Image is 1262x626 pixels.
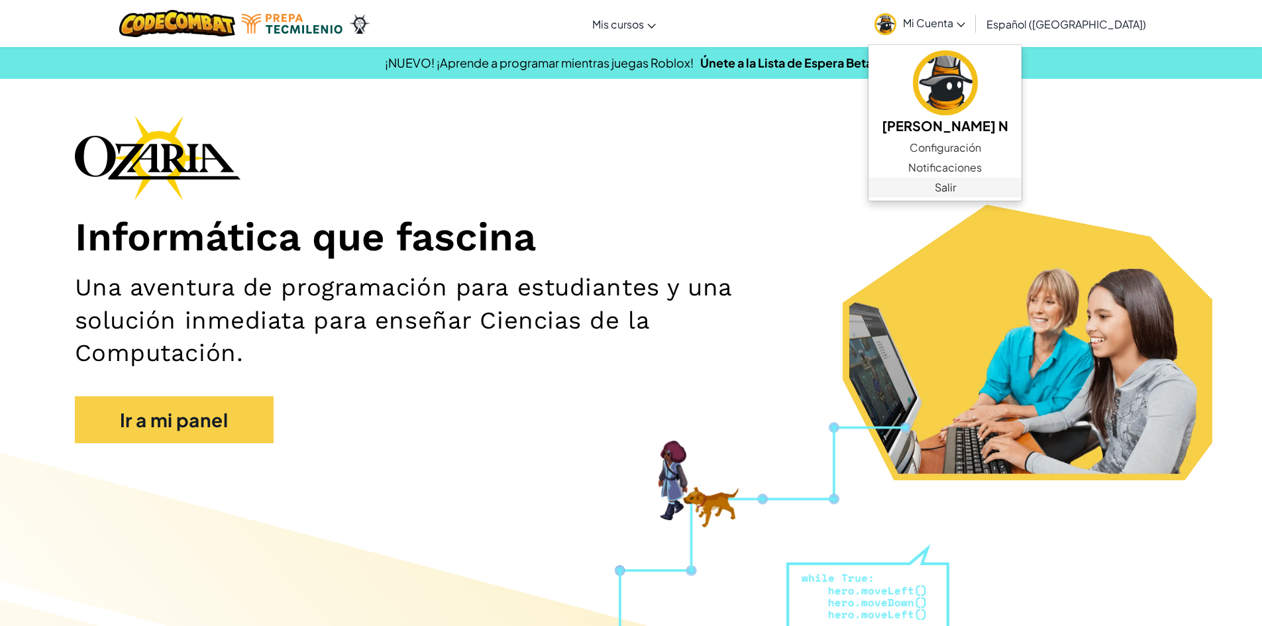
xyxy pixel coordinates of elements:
span: Mis cursos [592,17,644,31]
a: Ir a mi panel [75,396,274,444]
a: Salir [868,178,1022,197]
span: Español ([GEOGRAPHIC_DATA]) [986,17,1146,31]
span: Notificaciones [908,160,982,176]
a: Español ([GEOGRAPHIC_DATA]) [980,6,1153,42]
span: Mi Cuenta [903,16,965,30]
span: ¡NUEVO! ¡Aprende a programar mientras juegas Roblox! [385,55,694,70]
a: [PERSON_NAME] N [868,48,1022,138]
h1: Informática que fascina [75,213,1188,262]
img: Ozaria [349,14,370,34]
a: Mis cursos [586,6,662,42]
img: Ozaria branding logo [75,115,240,200]
h5: [PERSON_NAME] N [882,115,1008,136]
img: avatar [874,13,896,35]
img: CodeCombat logo [119,10,235,37]
a: Únete a la Lista de Espera Beta. [700,55,877,70]
img: avatar [913,50,978,115]
a: Configuración [868,138,1022,158]
h2: Una aventura de programación para estudiantes y una solución inmediata para enseñar Ciencias de l... [75,271,821,369]
a: Mi Cuenta [868,3,972,44]
a: Notificaciones [868,158,1022,178]
img: Tecmilenio logo [242,14,342,34]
